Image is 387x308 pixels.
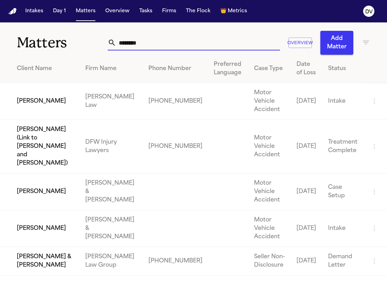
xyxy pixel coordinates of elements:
button: Add Matter [320,31,353,55]
div: Status [328,64,359,73]
button: crownMetrics [218,5,250,18]
button: Tasks [136,5,155,18]
td: [DATE] [291,173,322,210]
td: Seller Non-Disclosure [248,247,291,275]
img: Finch Logo [8,8,17,15]
td: [PERSON_NAME] & [PERSON_NAME] [80,173,143,210]
td: DFW Injury Lawyers [80,120,143,173]
td: [DATE] [291,210,322,247]
div: Date of Loss [296,60,317,77]
td: Motor Vehicle Accident [248,83,291,120]
button: Day 1 [50,5,69,18]
td: Treatment Complete [322,120,365,173]
td: [PERSON_NAME] Law [80,83,143,120]
td: [PERSON_NAME] Law Group [80,247,143,275]
button: Intakes [22,5,46,18]
button: Matters [73,5,98,18]
td: Demand Letter [322,247,365,275]
div: Client Name [17,64,74,73]
td: [DATE] [291,247,322,275]
a: Home [8,8,17,15]
td: [PHONE_NUMBER] [143,120,208,173]
div: Phone Number [148,64,202,73]
button: The Flock [183,5,213,18]
td: Case Setup [322,173,365,210]
td: Motor Vehicle Accident [248,210,291,247]
button: Overview [102,5,132,18]
div: Case Type [254,64,285,73]
div: Preferred Language [214,60,243,77]
h1: Matters [17,34,108,52]
td: [DATE] [291,83,322,120]
button: Overview [288,37,312,48]
td: Motor Vehicle Accident [248,173,291,210]
td: [PHONE_NUMBER] [143,83,208,120]
td: [PHONE_NUMBER] [143,247,208,275]
div: Firm Name [85,64,137,73]
td: [PERSON_NAME] & [PERSON_NAME] [80,210,143,247]
td: Intake [322,210,365,247]
td: Motor Vehicle Accident [248,120,291,173]
button: Firms [159,5,179,18]
td: Intake [322,83,365,120]
td: [DATE] [291,120,322,173]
